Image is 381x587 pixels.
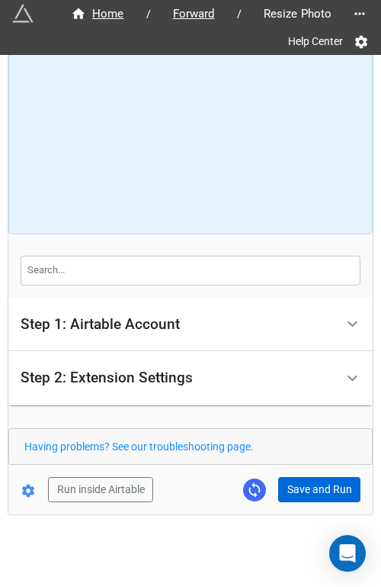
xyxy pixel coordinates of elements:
[329,535,366,572] div: Open Intercom Messenger
[157,5,231,23] a: Forward
[21,370,193,385] div: Step 2: Extension Settings
[55,5,347,23] nav: breadcrumb
[255,5,341,23] span: Resize Photo
[21,317,180,332] div: Step 1: Airtable Account
[277,27,354,55] a: Help Center
[12,3,34,24] img: miniextensions-icon.73ae0678.png
[237,6,242,22] li: /
[8,351,373,405] div: Step 2: Extension Settings
[278,477,360,503] button: Save and Run
[8,298,373,352] div: Step 1: Airtable Account
[146,6,151,22] li: /
[71,5,124,23] div: Home
[21,256,360,285] input: Search...
[24,440,254,453] a: Having problems? See our troubleshooting page.
[23,46,359,221] iframe: How to Resize Images on Airtable in Bulk!
[243,479,266,502] a: Sync Base Structure
[55,5,140,23] a: Home
[48,477,153,503] button: Run inside Airtable
[164,5,224,23] span: Forward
